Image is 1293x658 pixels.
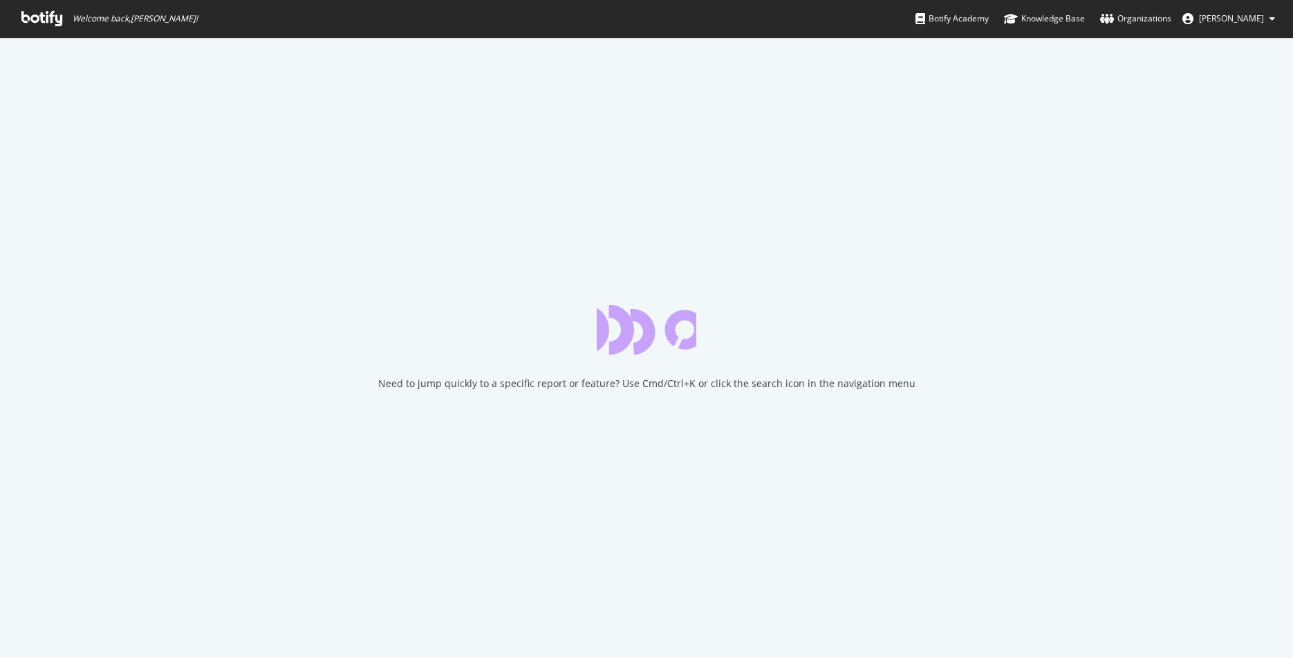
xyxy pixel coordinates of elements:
[1171,8,1286,30] button: [PERSON_NAME]
[1100,12,1171,26] div: Organizations
[1004,12,1085,26] div: Knowledge Base
[1199,12,1264,24] span: Monika Kulkarni
[915,12,989,26] div: Botify Academy
[597,305,696,355] div: animation
[378,377,915,391] div: Need to jump quickly to a specific report or feature? Use Cmd/Ctrl+K or click the search icon in ...
[73,13,198,24] span: Welcome back, [PERSON_NAME] !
